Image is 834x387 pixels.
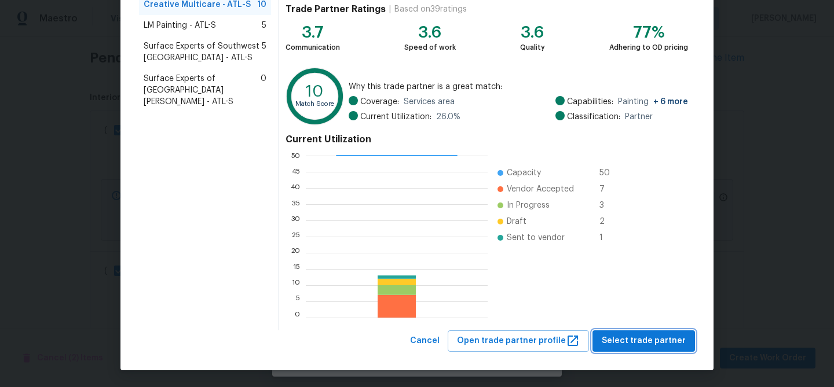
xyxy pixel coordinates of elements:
[292,282,300,289] text: 10
[599,200,618,211] span: 3
[404,42,456,53] div: Speed of work
[592,330,695,352] button: Select trade partner
[290,185,300,191] text: 40
[625,111,653,123] span: Partner
[602,334,686,348] span: Select trade partner
[292,201,300,208] text: 35
[295,101,334,107] text: Match Score
[599,167,618,179] span: 50
[507,216,526,227] span: Draft
[394,3,467,15] div: Based on 39 ratings
[286,3,386,15] h4: Trade Partner Ratings
[286,134,688,145] h4: Current Utilization
[507,232,565,244] span: Sent to vendor
[520,27,545,38] div: 3.6
[291,168,300,175] text: 45
[599,183,618,195] span: 7
[448,330,589,352] button: Open trade partner profile
[507,200,550,211] span: In Progress
[292,233,300,240] text: 25
[360,96,399,108] span: Coverage:
[295,314,300,321] text: 0
[306,83,324,99] text: 10
[144,73,261,108] span: Surface Experts of [GEOGRAPHIC_DATA][PERSON_NAME] - ATL-S
[293,266,300,272] text: 15
[144,20,216,31] span: LM Painting - ATL-S
[520,42,545,53] div: Quality
[286,27,340,38] div: 3.7
[457,334,580,348] span: Open trade partner profile
[567,96,613,108] span: Capabilities:
[262,20,266,31] span: 5
[262,40,266,64] span: 5
[286,42,340,53] div: Communication
[507,167,541,179] span: Capacity
[386,3,394,15] div: |
[291,152,300,159] text: 50
[609,27,688,38] div: 77%
[404,27,456,38] div: 3.6
[618,96,688,108] span: Painting
[296,298,300,305] text: 5
[405,330,444,352] button: Cancel
[599,232,618,244] span: 1
[291,249,300,256] text: 20
[291,217,300,224] text: 30
[567,111,620,123] span: Classification:
[436,111,460,123] span: 26.0 %
[609,42,688,53] div: Adhering to OD pricing
[653,98,688,106] span: + 6 more
[599,216,618,227] span: 2
[404,96,455,108] span: Services area
[360,111,431,123] span: Current Utilization:
[144,40,262,64] span: Surface Experts of Southwest [GEOGRAPHIC_DATA] - ATL-S
[261,73,266,108] span: 0
[410,334,440,348] span: Cancel
[507,183,574,195] span: Vendor Accepted
[349,81,688,93] span: Why this trade partner is a great match:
